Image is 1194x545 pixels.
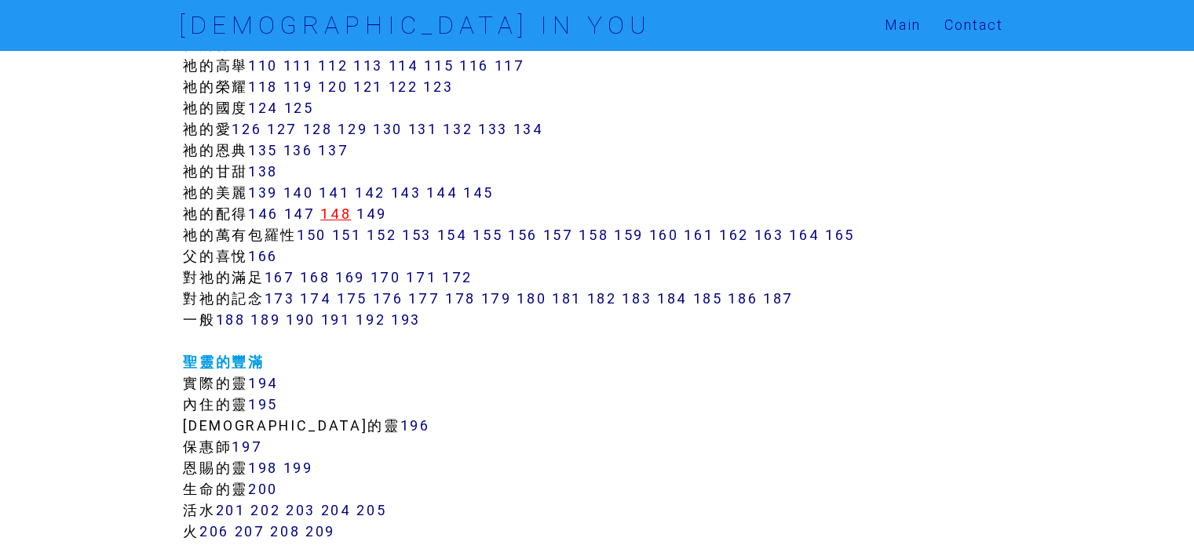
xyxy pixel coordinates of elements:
a: 145 [463,183,494,202]
a: 141 [319,183,349,202]
a: 112 [318,56,348,74]
a: 189 [250,311,280,329]
a: 150 [297,226,327,244]
a: 182 [587,289,617,307]
a: 113 [353,56,383,74]
a: 128 [303,120,333,138]
a: 170 [371,268,401,286]
a: 207 [235,522,265,540]
a: 161 [684,226,714,244]
a: 121 [353,78,383,96]
a: 169 [335,268,365,286]
a: 201 [216,501,246,519]
a: 110 [248,56,278,74]
a: 192 [356,311,385,329]
a: 146 [248,205,279,223]
a: 168 [300,268,330,286]
a: 209 [305,522,335,540]
a: 185 [693,289,723,307]
a: 180 [517,289,546,307]
a: 119 [283,78,313,96]
a: 132 [443,120,473,138]
a: 聖靈的豐滿 [183,353,264,371]
a: 134 [513,120,544,138]
a: 139 [248,183,278,202]
a: 159 [614,226,644,244]
a: 143 [391,183,422,202]
a: 199 [283,459,313,477]
a: 173 [265,289,295,307]
a: 118 [248,78,278,96]
a: 172 [442,268,473,286]
a: 204 [321,501,352,519]
a: 165 [825,226,855,244]
a: 126 [232,120,261,138]
a: 117 [495,56,525,74]
a: 124 [248,99,279,117]
a: 193 [391,311,421,329]
a: 171 [406,268,436,286]
a: 137 [318,141,349,159]
a: 108 [248,35,278,53]
a: 206 [199,522,229,540]
a: 115 [424,56,454,74]
a: 148 [320,205,351,223]
a: 129 [338,120,367,138]
a: 191 [321,311,351,329]
a: 186 [728,289,758,307]
a: 155 [473,226,502,244]
a: 125 [284,99,314,117]
a: 135 [248,141,278,159]
a: 127 [267,120,298,138]
a: 205 [356,501,386,519]
a: 149 [356,205,387,223]
a: 208 [270,522,300,540]
a: 142 [355,183,385,202]
a: 123 [423,78,453,96]
a: 156 [508,226,538,244]
a: 152 [367,226,396,244]
a: 167 [265,268,295,286]
a: 176 [373,289,403,307]
a: 109 [283,35,313,53]
iframe: Chat [1127,474,1182,533]
a: 200 [248,480,278,498]
a: 144 [426,183,458,202]
a: 158 [579,226,608,244]
a: 195 [248,395,278,413]
a: 177 [408,289,440,307]
a: 136 [283,141,313,159]
a: 175 [337,289,367,307]
a: 120 [318,78,348,96]
a: 198 [248,459,278,477]
a: 197 [232,438,262,456]
a: 160 [649,226,679,244]
a: 116 [459,56,489,74]
a: 164 [789,226,820,244]
a: 147 [284,205,316,223]
a: 151 [332,226,362,244]
a: 178 [445,289,476,307]
a: 111 [283,56,313,74]
a: 131 [408,120,438,138]
a: 122 [389,78,418,96]
a: 181 [552,289,582,307]
a: 183 [622,289,652,307]
a: 196 [400,416,430,434]
a: 184 [657,289,688,307]
a: 140 [283,183,314,202]
a: 203 [286,501,316,519]
a: 188 [216,311,246,329]
a: 114 [389,56,419,74]
a: 133 [478,120,508,138]
a: 174 [300,289,331,307]
a: 202 [250,501,280,519]
a: 153 [402,226,432,244]
a: 138 [248,162,278,180]
a: 157 [543,226,574,244]
a: 194 [248,374,279,392]
a: 190 [286,311,316,329]
a: 179 [481,289,512,307]
a: 154 [437,226,468,244]
a: 166 [248,247,278,265]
